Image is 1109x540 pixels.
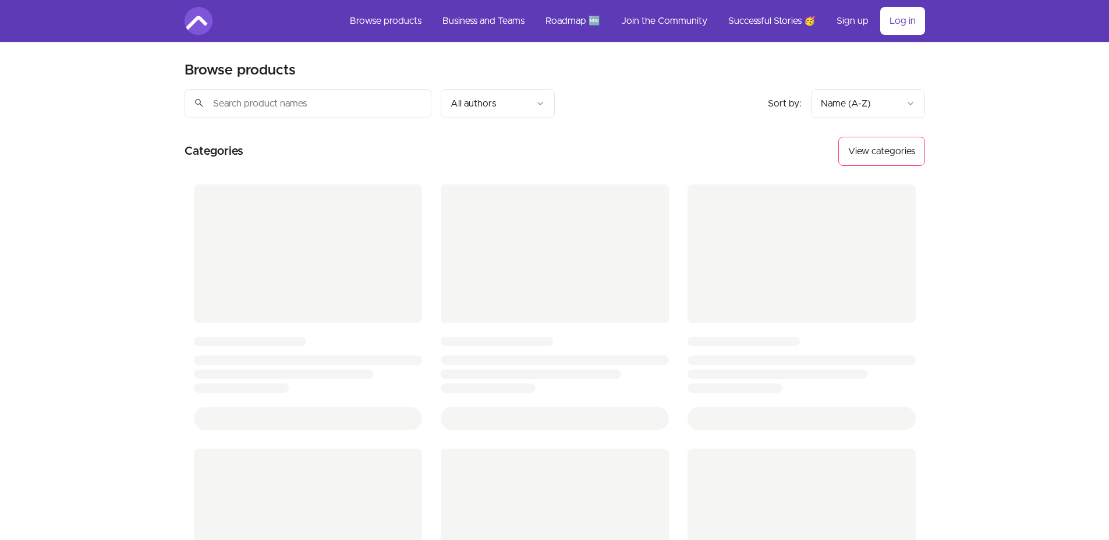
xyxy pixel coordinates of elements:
span: Sort by: [768,99,802,108]
a: Browse products [341,7,431,35]
a: Log in [880,7,925,35]
a: Sign up [827,7,878,35]
nav: Main [341,7,925,35]
a: Join the Community [612,7,717,35]
input: Search product names [185,89,431,118]
span: search [194,95,204,111]
button: Filter by author [441,89,555,118]
img: Amigoscode logo [185,7,212,35]
a: Successful Stories 🥳 [719,7,825,35]
button: Product sort options [811,89,925,118]
h2: Categories [185,137,243,166]
a: Roadmap 🆕 [536,7,610,35]
button: View categories [838,137,925,166]
h2: Browse products [185,61,296,80]
a: Business and Teams [433,7,534,35]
